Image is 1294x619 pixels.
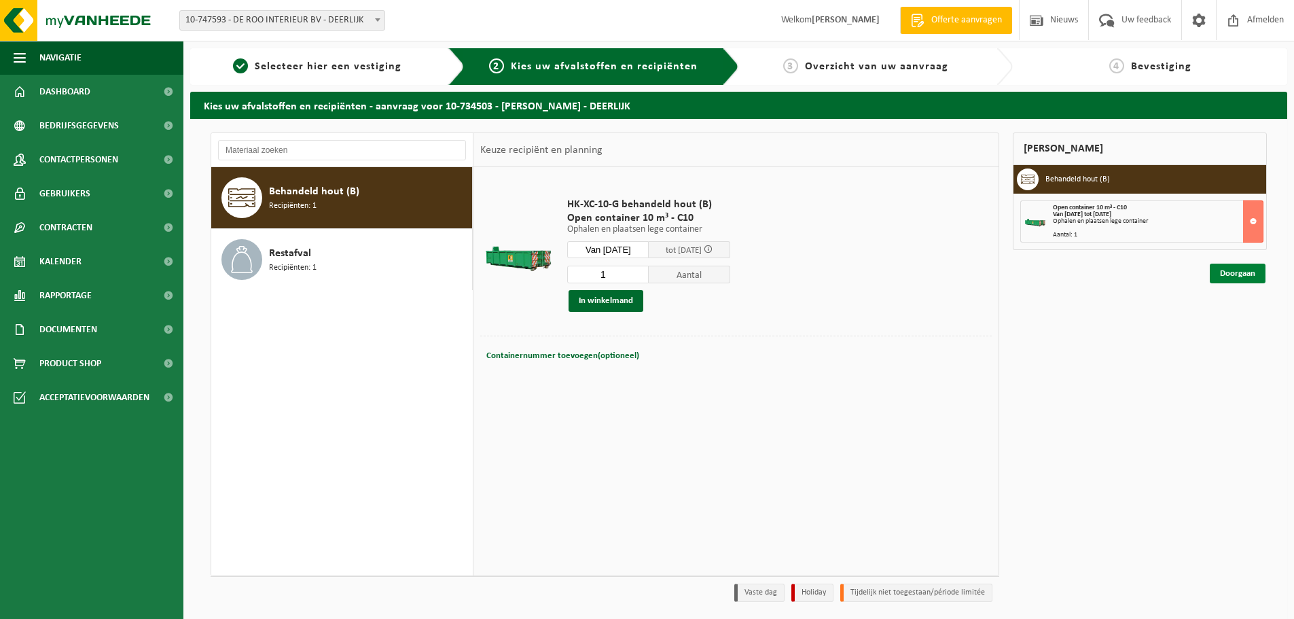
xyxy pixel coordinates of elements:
span: Acceptatievoorwaarden [39,381,149,414]
span: 2 [489,58,504,73]
span: Navigatie [39,41,82,75]
span: Gebruikers [39,177,90,211]
span: Behandeld hout (B) [269,183,359,200]
span: Kies uw afvalstoffen en recipiënten [511,61,698,72]
strong: [PERSON_NAME] [812,15,880,25]
span: 10-747593 - DE ROO INTERIEUR BV - DEERLIJK [179,10,385,31]
h2: Kies uw afvalstoffen en recipiënten - aanvraag voor 10-734503 - [PERSON_NAME] - DEERLIJK [190,92,1287,118]
span: Documenten [39,313,97,347]
span: Restafval [269,245,311,262]
span: 4 [1109,58,1124,73]
li: Tijdelijk niet toegestaan/période limitée [840,584,992,602]
span: Bedrijfsgegevens [39,109,119,143]
span: 10-747593 - DE ROO INTERIEUR BV - DEERLIJK [180,11,384,30]
span: Product Shop [39,347,101,381]
p: Ophalen en plaatsen lege container [567,225,730,234]
span: 3 [783,58,798,73]
span: Containernummer toevoegen(optioneel) [486,351,639,360]
button: Restafval Recipiënten: 1 [211,229,473,290]
input: Materiaal zoeken [218,140,466,160]
span: Recipiënten: 1 [269,262,317,275]
div: Keuze recipiënt en planning [473,133,609,167]
span: Offerte aanvragen [928,14,1005,27]
strong: Van [DATE] tot [DATE] [1053,211,1111,218]
button: In winkelmand [569,290,643,312]
span: Overzicht van uw aanvraag [805,61,948,72]
button: Behandeld hout (B) Recipiënten: 1 [211,167,473,229]
span: tot [DATE] [666,246,702,255]
button: Containernummer toevoegen(optioneel) [485,347,641,366]
input: Selecteer datum [567,241,649,258]
a: Doorgaan [1210,264,1265,283]
span: Rapportage [39,279,92,313]
span: Selecteer hier een vestiging [255,61,401,72]
span: HK-XC-10-G behandeld hout (B) [567,198,730,211]
a: Offerte aanvragen [900,7,1012,34]
div: Aantal: 1 [1053,232,1263,238]
span: Open container 10 m³ - C10 [1053,204,1127,211]
span: Recipiënten: 1 [269,200,317,213]
a: 1Selecteer hier een vestiging [197,58,437,75]
div: [PERSON_NAME] [1013,132,1267,165]
span: Dashboard [39,75,90,109]
span: Kalender [39,245,82,279]
span: Bevestiging [1131,61,1191,72]
li: Holiday [791,584,833,602]
h3: Behandeld hout (B) [1045,169,1110,190]
span: Contracten [39,211,92,245]
div: Ophalen en plaatsen lege container [1053,218,1263,225]
li: Vaste dag [734,584,785,602]
span: Open container 10 m³ - C10 [567,211,730,225]
span: Contactpersonen [39,143,118,177]
span: 1 [233,58,248,73]
span: Aantal [649,266,730,283]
